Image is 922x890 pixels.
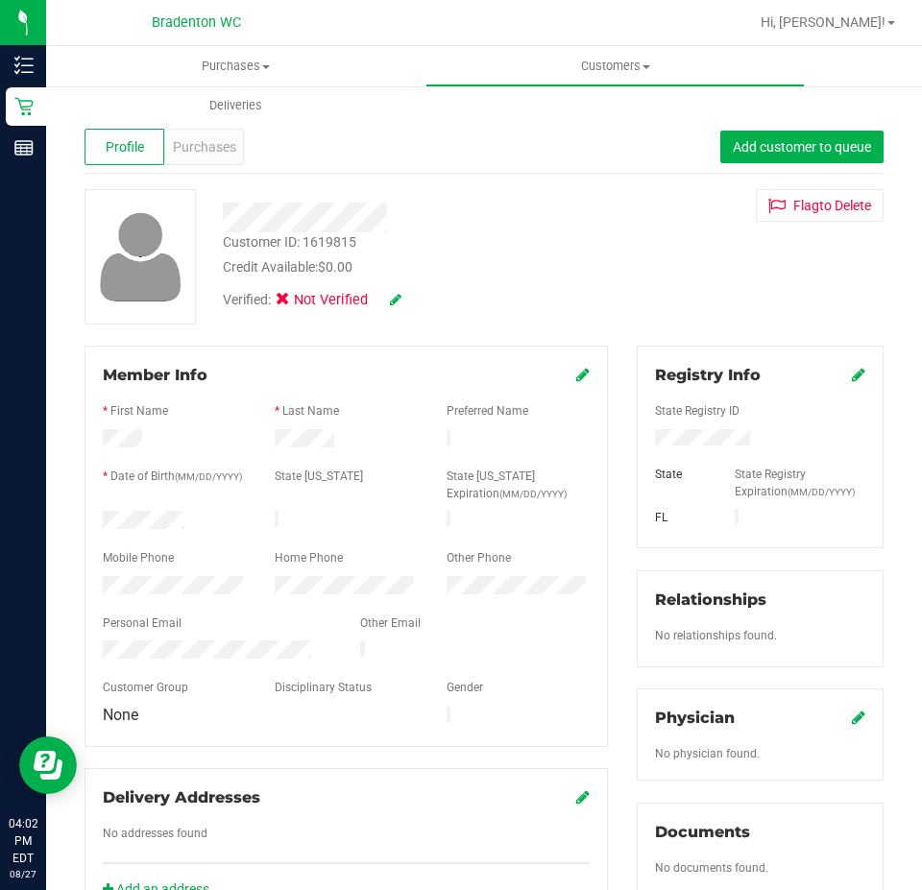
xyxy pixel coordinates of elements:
span: Not Verified [294,290,371,311]
label: First Name [110,402,168,420]
div: State [641,466,720,483]
inline-svg: Reports [14,138,34,157]
span: Purchases [46,58,425,75]
span: Customers [426,58,804,75]
span: Hi, [PERSON_NAME]! [761,14,886,30]
button: Flagto Delete [756,189,884,222]
span: Profile [106,137,144,157]
label: State Registry ID [655,402,740,420]
p: 04:02 PM EDT [9,815,37,867]
inline-svg: Inventory [14,56,34,75]
span: None [103,706,138,724]
span: No documents found. [655,861,768,875]
label: No addresses found [103,825,207,842]
label: State [US_STATE] Expiration [447,468,590,502]
span: (MM/DD/YYYY) [175,471,242,482]
span: Purchases [173,137,236,157]
span: (MM/DD/YYYY) [499,489,567,499]
span: Member Info [103,366,207,384]
span: Registry Info [655,366,761,384]
div: Verified: [223,290,401,311]
span: Documents [655,823,750,841]
label: Other Email [360,614,421,632]
span: Relationships [655,590,766,609]
button: Add customer to queue [720,131,884,163]
label: Last Name [282,402,339,420]
span: Add customer to queue [733,139,871,155]
span: Bradenton WC [152,14,241,31]
label: Home Phone [275,549,343,566]
label: State [US_STATE] [275,468,363,485]
span: No physician found. [655,747,760,760]
a: Customers [425,46,805,86]
label: Mobile Phone [103,549,174,566]
label: Customer Group [103,679,188,696]
label: No relationships found. [655,627,777,644]
iframe: Resource center [19,736,77,794]
label: Gender [447,679,483,696]
p: 08/27 [9,867,37,881]
label: Disciplinary Status [275,679,372,696]
div: Customer ID: 1619815 [223,232,356,253]
inline-svg: Retail [14,97,34,116]
span: Delivery Addresses [103,788,260,806]
label: State Registry Expiration [735,466,865,500]
div: FL [641,509,720,526]
span: (MM/DD/YYYY) [788,487,855,497]
img: user-icon.png [90,207,191,306]
a: Deliveries [46,85,425,126]
label: Preferred Name [447,402,528,420]
span: Physician [655,709,735,727]
div: Credit Available: [223,257,608,277]
span: Deliveries [183,97,288,114]
label: Personal Email [103,614,182,632]
span: $0.00 [318,259,352,275]
label: Other Phone [447,549,511,566]
label: Date of Birth [110,468,242,485]
a: Purchases [46,46,425,86]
